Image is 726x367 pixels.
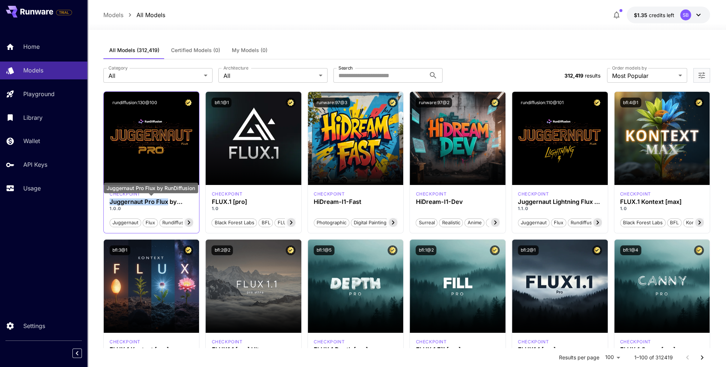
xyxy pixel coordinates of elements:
[551,218,566,227] button: flux
[108,65,128,71] label: Category
[388,98,397,107] button: Certified Model – Vetted for best performance and includes a commercial license.
[211,218,257,227] button: Black Forest Labs
[518,191,549,197] p: checkpoint
[486,218,509,227] button: Stylized
[110,218,141,227] button: juggernaut
[211,346,295,353] h3: FLUX1.1 [pro] Ultra
[211,339,242,345] p: checkpoint
[72,348,82,358] button: Collapse sidebar
[416,218,437,227] button: Surreal
[314,218,349,227] button: Photographic
[338,65,353,71] label: Search
[518,191,549,197] div: FLUX.1 D
[211,191,242,197] div: fluxpro
[56,10,72,15] span: TRIAL
[602,352,623,363] div: 100
[314,339,345,345] div: fluxpro
[259,219,273,226] span: BFL
[23,184,41,193] p: Usage
[416,198,500,205] h3: HiDream-I1-Dev
[108,71,201,80] span: All
[416,98,452,107] button: runware:97@2
[23,321,45,330] p: Settings
[592,245,602,255] button: Certified Model – Vetted for best performance and includes a commercial license.
[518,218,550,227] button: juggernaut
[351,218,389,227] button: Digital Painting
[314,191,345,197] p: checkpoint
[160,219,193,226] span: rundiffusion
[683,218,706,227] button: Kontext
[518,346,602,353] h3: FLUX1.1 [pro]
[620,339,651,345] div: fluxpro
[486,219,509,226] span: Stylized
[559,354,599,361] p: Results per page
[620,339,651,345] p: checkpoint
[416,219,437,226] span: Surreal
[110,339,140,345] div: FLUX.1 Kontext [pro]
[103,11,123,19] a: Models
[110,219,141,226] span: juggernaut
[612,71,675,80] span: Most Popular
[518,339,549,345] div: fluxpro
[416,339,447,345] div: fluxpro
[109,47,159,54] span: All Models (312,419)
[183,98,193,107] button: Certified Model – Vetted for best performance and includes a commercial license.
[465,219,484,226] span: Anime
[416,339,447,345] p: checkpoint
[211,205,295,212] p: 1.0
[232,47,267,54] span: My Models (0)
[680,9,691,20] div: SB
[212,219,257,226] span: Black Forest Labs
[620,346,704,353] h3: FLUX.1 Canny [pro]
[23,66,43,75] p: Models
[518,339,549,345] p: checkpoint
[211,198,295,205] h3: FLUX.1 [pro]
[620,191,651,197] p: checkpoint
[23,90,55,98] p: Playground
[110,198,194,205] h3: Juggernaut Pro Flux by RunDiffusion
[211,245,233,255] button: bfl:2@2
[274,218,308,227] button: FLUX.1 [pro]
[171,47,220,54] span: Certified Models (0)
[667,219,681,226] span: BFL
[159,218,194,227] button: rundiffusion
[110,98,160,107] button: rundiffusion:130@100
[620,205,704,212] p: 1.0
[695,350,709,365] button: Go to next page
[314,191,345,197] div: HiDream Fast
[183,245,193,255] button: Certified Model – Vetted for best performance and includes a commercial license.
[351,219,389,226] span: Digital Painting
[314,198,398,205] h3: HiDream-I1-Fast
[211,191,242,197] p: checkpoint
[697,71,706,80] button: Open more filters
[388,245,397,255] button: Certified Model – Vetted for best performance and includes a commercial license.
[518,98,567,107] button: rundiffusion:110@101
[23,113,43,122] p: Library
[286,245,295,255] button: Certified Model – Vetted for best performance and includes a commercial license.
[634,12,649,18] span: $1.35
[136,11,165,19] a: All Models
[110,346,194,353] h3: FLUX.1 Kontext [pro]
[314,346,398,353] h3: FLUX.1 Depth [pro]
[634,11,674,19] div: $1.34892
[78,347,87,360] div: Collapse sidebar
[314,339,345,345] p: checkpoint
[464,218,484,227] button: Anime
[518,245,539,255] button: bfl:2@1
[620,98,641,107] button: bfl:4@1
[23,160,47,169] p: API Keys
[518,198,602,205] h3: Juggernaut Lightning Flux by RunDiffusion
[683,219,706,226] span: Kontext
[620,191,651,197] div: FLUX.1 Kontext [max]
[275,219,308,226] span: FLUX.1 [pro]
